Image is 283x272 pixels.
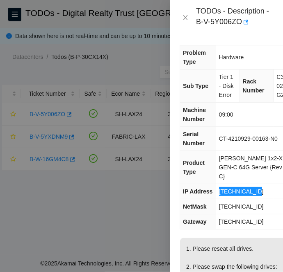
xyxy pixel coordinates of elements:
span: IP Address [183,188,212,195]
span: Machine Number [183,107,206,122]
span: [TECHNICAL_ID] [219,203,264,210]
span: [TECHNICAL_ID] [219,188,264,195]
span: Hardware [219,54,244,61]
span: Tier 1 - Disk Error [219,74,234,98]
button: Close [180,14,191,22]
span: close [182,14,189,21]
span: 09:00 [219,111,233,118]
span: Rack Number [243,78,265,94]
span: CT-4210929-00163-N0 [219,135,278,142]
span: Problem Type [183,49,206,65]
span: Gateway [183,218,207,225]
span: Serial Number [183,131,205,146]
div: TODOs - Description - B-V-5Y006ZO [196,7,273,29]
span: NetMask [183,203,207,210]
span: Product Type [183,160,205,175]
span: Sub Type [183,83,208,89]
span: [TECHNICAL_ID] [219,218,264,225]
